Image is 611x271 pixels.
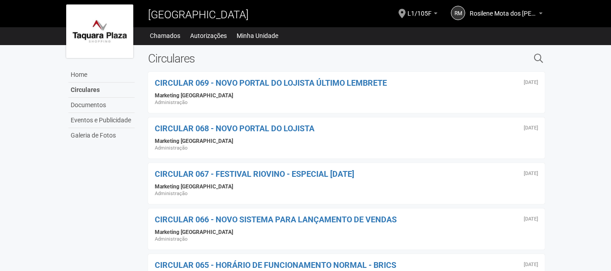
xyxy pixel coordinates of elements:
[155,138,538,145] div: Marketing [GEOGRAPHIC_DATA]
[148,52,442,65] h2: Circulares
[155,92,538,99] div: Marketing [GEOGRAPHIC_DATA]
[407,1,432,17] span: L1/105F
[155,145,538,152] div: Administração
[155,78,387,88] a: CIRCULAR 069 - NOVO PORTAL DO LOJISTA ÚLTIMO LEMBRETE
[451,6,465,20] a: RM
[155,229,538,236] div: Marketing [GEOGRAPHIC_DATA]
[155,260,396,270] a: CIRCULAR 065 - HORÁRIO DE FUNCIONAMENTO NORMAL - BRICS
[524,217,538,222] div: Segunda-feira, 14 de julho de 2025 às 20:27
[524,125,538,131] div: Quinta-feira, 14 de agosto de 2025 às 15:00
[68,83,135,98] a: Circulares
[190,29,227,42] a: Autorizações
[237,29,278,42] a: Minha Unidade
[470,1,537,17] span: Rosilene Mota dos Santos Danello
[155,124,314,133] a: CIRCULAR 068 - NOVO PORTAL DO LOJISTA
[155,183,538,190] div: Marketing [GEOGRAPHIC_DATA]
[68,113,135,128] a: Eventos e Publicidade
[155,190,538,197] div: Administração
[470,11,543,18] a: Rosilene Mota dos [PERSON_NAME]
[66,4,133,58] img: logo.jpg
[68,128,135,143] a: Galeria de Fotos
[524,171,538,176] div: Terça-feira, 22 de julho de 2025 às 20:02
[68,67,135,83] a: Home
[148,8,249,21] span: [GEOGRAPHIC_DATA]
[150,29,180,42] a: Chamados
[155,99,538,106] div: Administração
[155,236,538,243] div: Administração
[155,169,354,179] a: CIRCULAR 067 - FESTIVAL RIOVINO - ESPECIAL [DATE]
[524,262,538,267] div: Quarta-feira, 2 de julho de 2025 às 21:27
[407,11,437,18] a: L1/105F
[68,98,135,113] a: Documentos
[155,215,397,224] a: CIRCULAR 066 - NOVO SISTEMA PARA LANÇAMENTO DE VENDAS
[524,80,538,85] div: Sexta-feira, 22 de agosto de 2025 às 21:46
